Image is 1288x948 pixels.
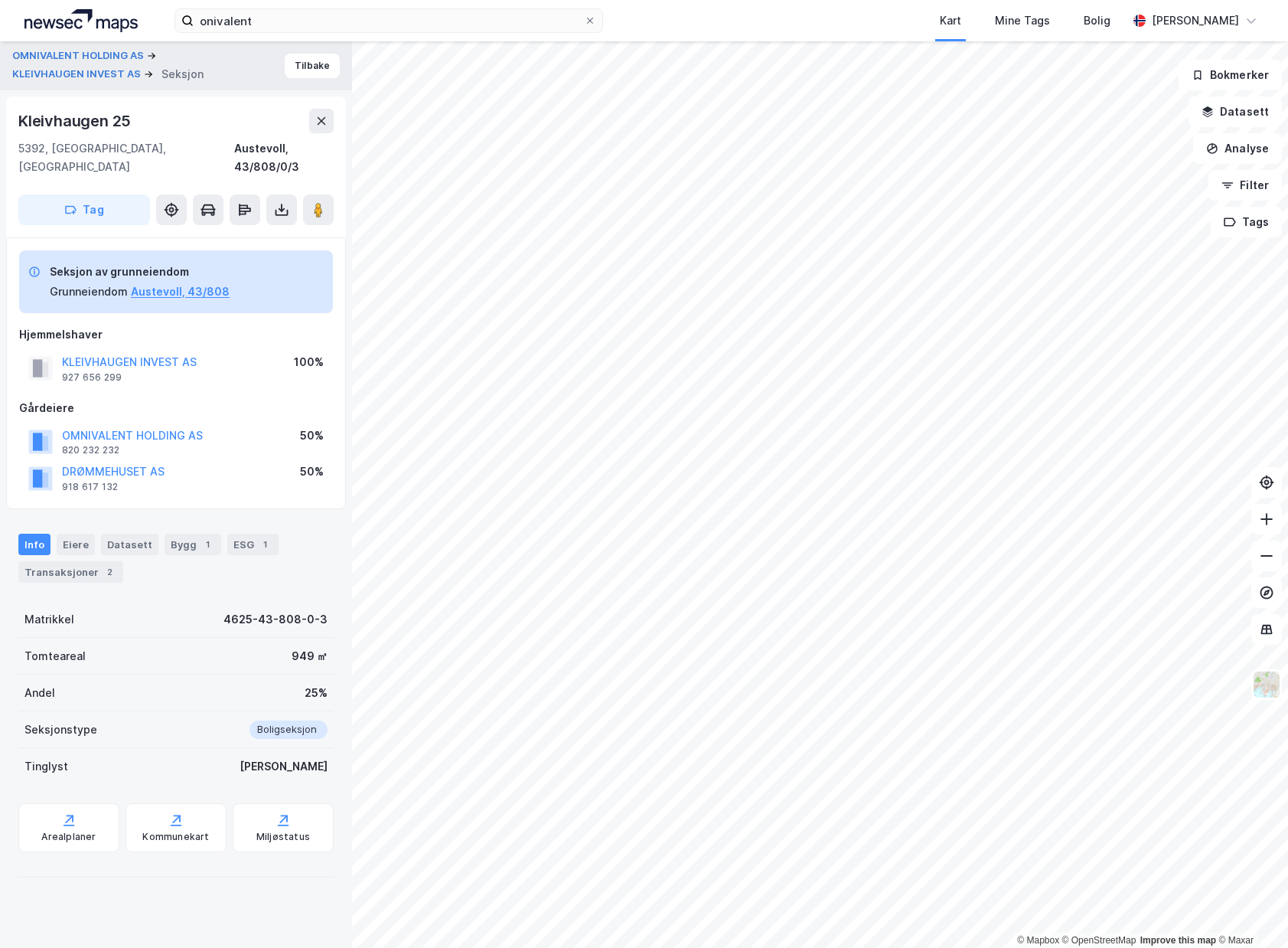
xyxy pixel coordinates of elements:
img: logo.a4113a55bc3d86da70a041830d287a7e.svg [24,9,138,32]
div: Eiere [57,534,95,555]
div: Gårdeiere [19,399,333,417]
button: Datasett [1189,96,1282,127]
div: Bolig [1084,11,1110,30]
div: 100% [294,353,324,371]
button: Tags [1211,207,1282,237]
div: Hjemmelshaver [19,325,333,344]
div: Miljøstatus [256,831,310,843]
iframe: Chat Widget [1211,874,1288,948]
div: 1 [257,537,272,552]
img: Z [1252,670,1281,699]
div: Seksjonstype [24,721,97,739]
button: Analyse [1193,133,1282,164]
div: Andel [24,684,55,702]
div: [PERSON_NAME] [240,757,328,776]
div: Arealplaner [41,831,96,843]
div: 5392, [GEOGRAPHIC_DATA], [GEOGRAPHIC_DATA] [18,139,234,176]
div: Kart [940,11,961,30]
button: OMNIVALENT HOLDING AS [12,48,147,64]
div: ESG [227,534,279,555]
div: 820 232 232 [62,444,119,456]
a: Mapbox [1017,935,1059,946]
div: 949 ㎡ [292,647,328,665]
div: Bygg [165,534,221,555]
div: 918 617 132 [62,481,118,493]
div: Datasett [101,534,158,555]
button: Filter [1208,170,1282,201]
div: Kleivhaugen 25 [18,109,134,133]
div: [PERSON_NAME] [1152,11,1239,30]
div: Seksjon av grunneiendom [50,263,230,281]
div: Kommunekart [142,831,209,843]
div: 927 656 299 [62,371,122,384]
div: 25% [305,684,328,702]
div: Seksjon [161,65,204,83]
div: 50% [300,427,324,445]
a: Improve this map [1140,935,1216,946]
div: Mine Tags [995,11,1050,30]
div: 50% [300,463,324,481]
div: Matrikkel [24,610,74,629]
button: Tilbake [285,54,340,78]
button: Tag [18,195,150,225]
div: Austevoll, 43/808/0/3 [234,139,334,176]
div: Info [18,534,51,555]
div: Tomteareal [24,647,86,665]
div: 1 [200,537,215,552]
div: 2 [102,564,117,580]
div: Kontrollprogram for chat [1211,874,1288,948]
button: KLEIVHAUGEN INVEST AS [12,67,144,82]
button: Bokmerker [1179,60,1282,90]
a: OpenStreetMap [1062,935,1136,946]
input: Søk på adresse, matrikkel, gårdeiere, leietakere eller personer [194,9,584,32]
div: Transaksjoner [18,561,123,583]
div: Tinglyst [24,757,68,776]
div: Grunneiendom [50,283,128,301]
button: Austevoll, 43/808 [131,283,230,301]
div: 4625-43-808-0-3 [223,610,328,629]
